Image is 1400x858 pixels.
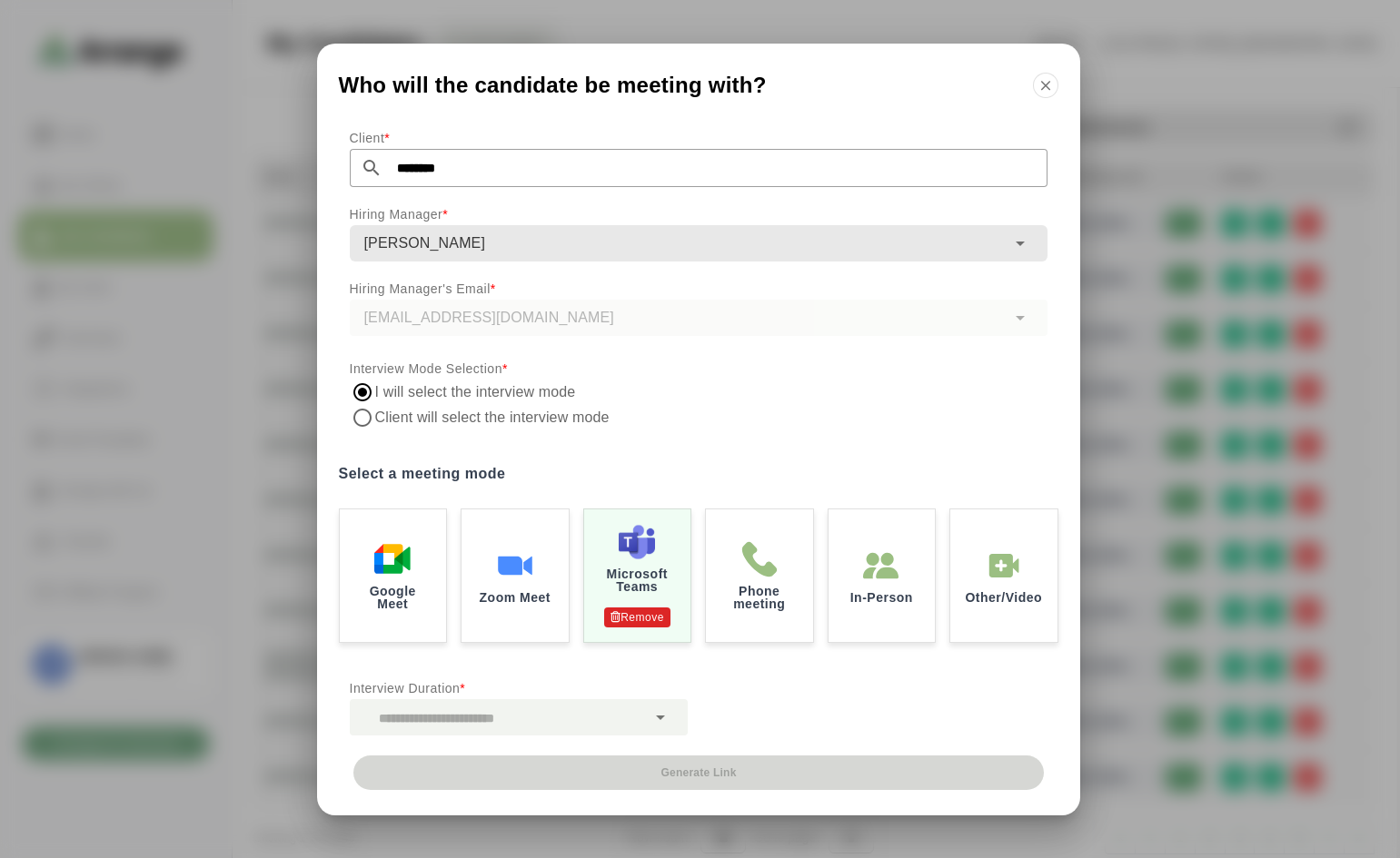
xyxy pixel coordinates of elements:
[480,591,551,604] p: Zoom Meet
[741,541,778,577] img: Phone meeting
[863,547,899,584] img: In-Person
[375,380,577,405] label: I will select the interview mode
[619,524,655,560] img: Microsoft Teams
[354,585,432,610] p: Google Meet
[339,74,767,96] span: Who will the candidate be meeting with?
[350,127,1048,149] p: Client
[339,461,1058,487] label: Select a meeting mode
[350,358,1048,380] p: Interview Mode Selection
[374,541,411,577] img: Google Meet
[604,607,670,627] p: Remove Authentication
[986,547,1022,584] img: In-Person
[375,405,695,430] label: Client will select the interview mode
[350,677,688,699] p: Interview Duration
[720,585,799,610] p: Phone meeting
[350,203,1048,225] p: Hiring Manager
[350,278,1048,300] p: Hiring Manager's Email
[965,591,1042,604] p: Other/Video
[850,591,913,604] p: In-Person
[497,547,533,584] img: Zoom Meet
[599,567,677,593] p: Microsoft Teams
